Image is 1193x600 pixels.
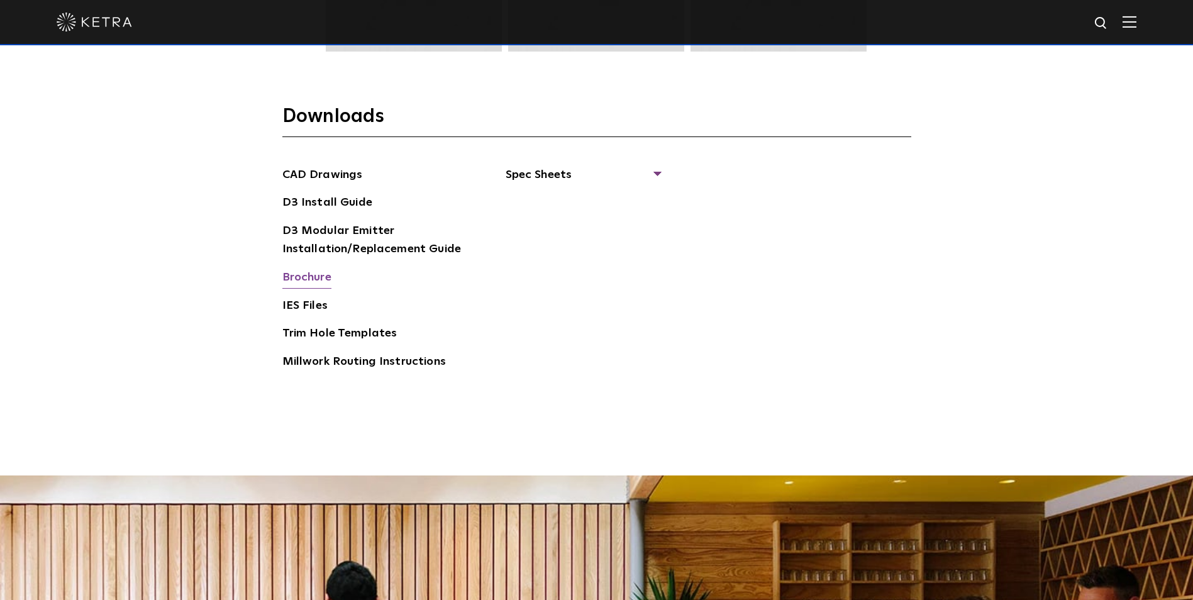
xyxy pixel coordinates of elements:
a: Millwork Routing Instructions [282,353,446,373]
h3: Downloads [282,104,911,137]
a: IES Files [282,297,328,317]
a: CAD Drawings [282,166,363,186]
a: D3 Install Guide [282,194,372,214]
a: Trim Hole Templates [282,325,397,345]
span: Spec Sheets [506,166,660,194]
img: ketra-logo-2019-white [57,13,132,31]
a: D3 Modular Emitter Installation/Replacement Guide [282,222,471,260]
img: Hamburger%20Nav.svg [1123,16,1136,28]
a: Brochure [282,269,331,289]
img: search icon [1094,16,1109,31]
